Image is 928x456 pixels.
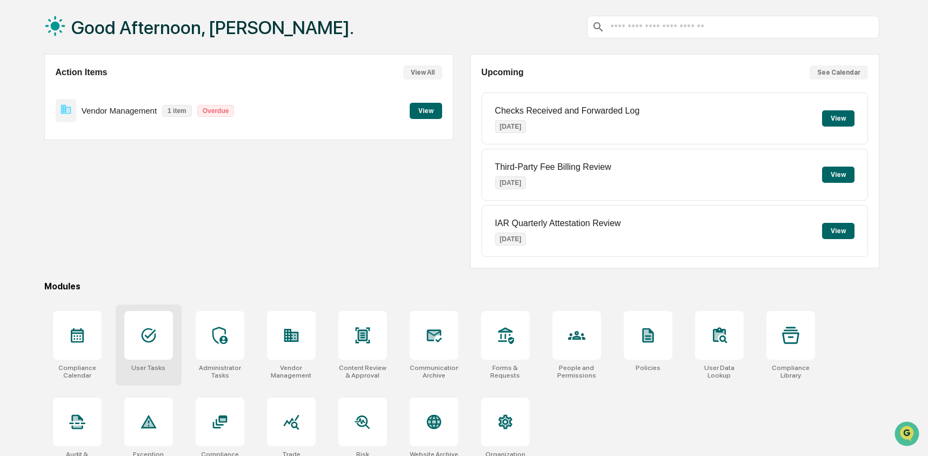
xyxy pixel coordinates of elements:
p: IAR Quarterly Attestation Review [495,219,621,228]
div: Compliance Library [766,364,815,379]
p: 1 item [162,105,192,117]
a: Powered byPylon [76,183,131,191]
div: We're available if you need us! [37,94,137,102]
p: Third-Party Fee Billing Review [495,162,611,172]
a: 🗄️Attestations [74,132,138,151]
div: Content Review & Approval [338,364,387,379]
p: [DATE] [495,233,526,246]
span: Pylon [108,183,131,191]
a: 🖐️Preclearance [6,132,74,151]
button: View [410,103,442,119]
div: 🖐️ [11,137,19,146]
iframe: Open customer support [893,420,923,450]
h2: Upcoming [482,68,524,77]
button: View All [403,65,442,80]
h1: Good Afternoon, [PERSON_NAME]. [71,17,354,38]
img: 1746055101610-c473b297-6a78-478c-a979-82029cc54cd1 [11,83,30,102]
div: 🔎 [11,158,19,167]
div: User Data Lookup [695,364,744,379]
div: Policies [636,364,660,372]
div: Forms & Requests [481,364,530,379]
div: User Tasks [131,364,165,372]
button: See Calendar [810,65,868,80]
button: View [822,110,854,127]
span: Data Lookup [22,157,68,168]
div: Start new chat [37,83,177,94]
span: Preclearance [22,136,70,147]
span: Attestations [89,136,134,147]
p: How can we help? [11,23,197,40]
button: View [822,167,854,183]
p: Checks Received and Forwarded Log [495,106,640,116]
div: People and Permissions [552,364,601,379]
div: Compliance Calendar [53,364,102,379]
div: 🗄️ [78,137,87,146]
div: Administrator Tasks [196,364,244,379]
a: 🔎Data Lookup [6,153,72,172]
div: Modules [44,281,879,292]
a: View [410,105,442,115]
button: View [822,223,854,239]
div: Vendor Management [267,364,316,379]
div: Communications Archive [410,364,458,379]
p: [DATE] [495,176,526,189]
p: Vendor Management [82,106,157,115]
button: Start new chat [184,86,197,99]
p: Overdue [197,105,235,117]
h2: Action Items [56,68,108,77]
p: [DATE] [495,120,526,133]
